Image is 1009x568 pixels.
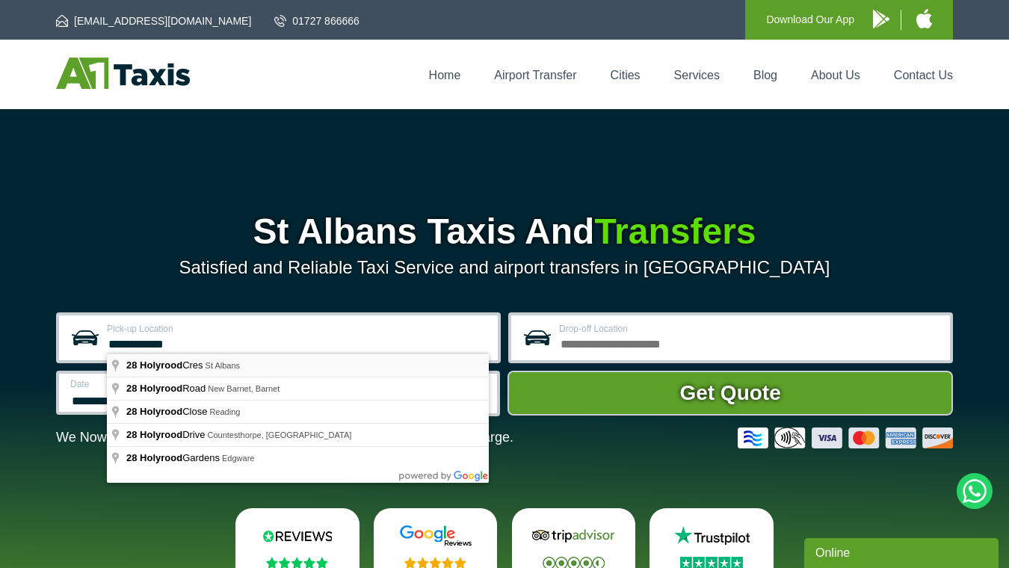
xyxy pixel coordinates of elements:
[429,69,461,81] a: Home
[140,359,182,371] span: Holyrood
[126,452,137,463] span: 28
[738,427,953,448] img: Credit And Debit Cards
[126,406,137,417] span: 28
[126,452,222,463] span: Gardens
[811,69,860,81] a: About Us
[70,380,262,389] label: Date
[274,13,360,28] a: 01727 866666
[209,407,240,416] span: Reading
[391,525,481,547] img: Google
[208,384,280,393] span: New Barnet, Barnet
[667,525,756,547] img: Trustpilot
[494,69,576,81] a: Airport Transfer
[507,371,953,416] button: Get Quote
[206,361,240,370] span: St Albans
[140,383,182,394] span: Holyrood
[107,324,489,333] label: Pick-up Location
[766,10,854,29] p: Download Our App
[56,13,251,28] a: [EMAIL_ADDRESS][DOMAIN_NAME]
[528,525,618,547] img: Tripadvisor
[56,257,953,278] p: Satisfied and Reliable Taxi Service and airport transfers in [GEOGRAPHIC_DATA]
[126,429,208,440] span: Drive
[253,525,342,547] img: Reviews.io
[56,430,513,445] p: We Now Accept Card & Contactless Payment In
[56,58,190,89] img: A1 Taxis St Albans LTD
[804,535,1002,568] iframe: chat widget
[873,10,889,28] img: A1 Taxis Android App
[126,383,208,394] span: Road
[126,429,137,440] span: 28
[126,359,137,371] span: 28
[222,454,254,463] span: Edgware
[208,430,352,439] span: Countesthorpe, [GEOGRAPHIC_DATA]
[674,69,720,81] a: Services
[916,9,932,28] img: A1 Taxis iPhone App
[126,359,206,371] span: Cres
[56,214,953,250] h1: St Albans Taxis And
[611,69,641,81] a: Cities
[140,406,182,417] span: Holyrood
[140,452,182,463] span: Holyrood
[140,429,182,440] span: Holyrood
[559,324,941,333] label: Drop-off Location
[126,383,137,394] span: 28
[594,212,756,251] span: Transfers
[126,406,209,417] span: Close
[894,69,953,81] a: Contact Us
[753,69,777,81] a: Blog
